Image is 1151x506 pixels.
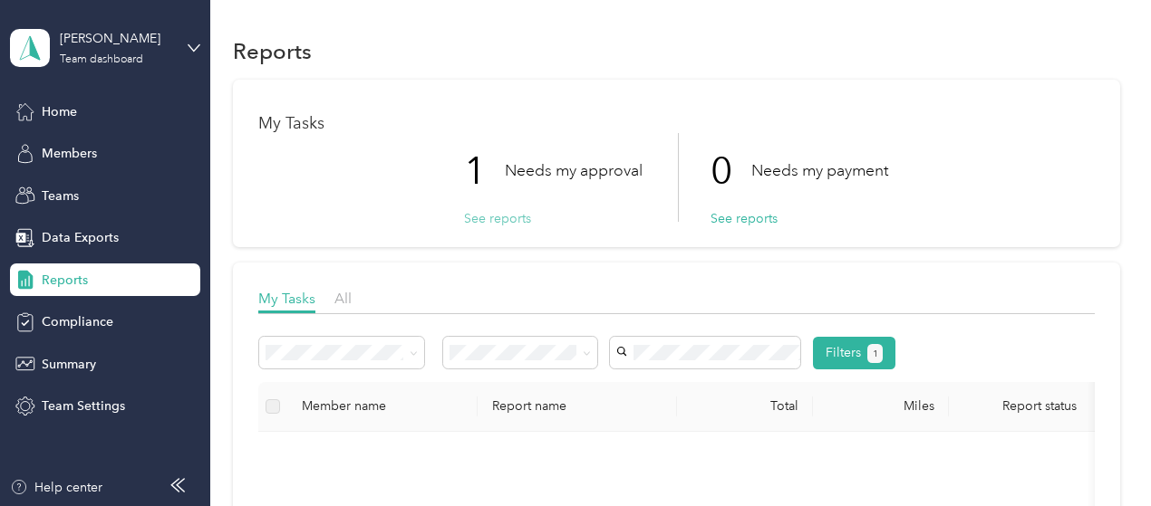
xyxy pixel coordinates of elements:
h1: Reports [233,42,312,61]
div: Miles [827,398,934,414]
span: Data Exports [42,228,119,247]
p: Needs my approval [505,159,643,182]
h1: My Tasks [258,114,1095,133]
div: Team dashboard [60,54,143,65]
th: Member name [287,382,478,432]
div: Total [692,398,798,414]
span: Reports [42,271,88,290]
div: Member name [302,398,463,414]
span: Home [42,102,77,121]
span: Summary [42,355,96,374]
span: Report status [963,398,1116,414]
div: [PERSON_NAME] [60,29,173,48]
span: All [334,290,352,307]
th: Report name [478,382,677,432]
span: Compliance [42,312,113,331]
button: Filters1 [813,337,895,369]
button: See reports [711,209,778,228]
button: Help center [10,478,102,497]
p: Needs my payment [751,159,888,182]
span: Teams [42,186,79,205]
iframe: Everlance-gr Chat Button Frame [1049,405,1151,506]
span: 1 [873,346,878,362]
button: 1 [867,344,883,363]
span: Team Settings [42,396,125,415]
button: See reports [464,209,531,228]
p: 0 [711,133,751,209]
span: My Tasks [258,290,315,307]
span: Members [42,144,97,163]
p: 1 [464,133,505,209]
